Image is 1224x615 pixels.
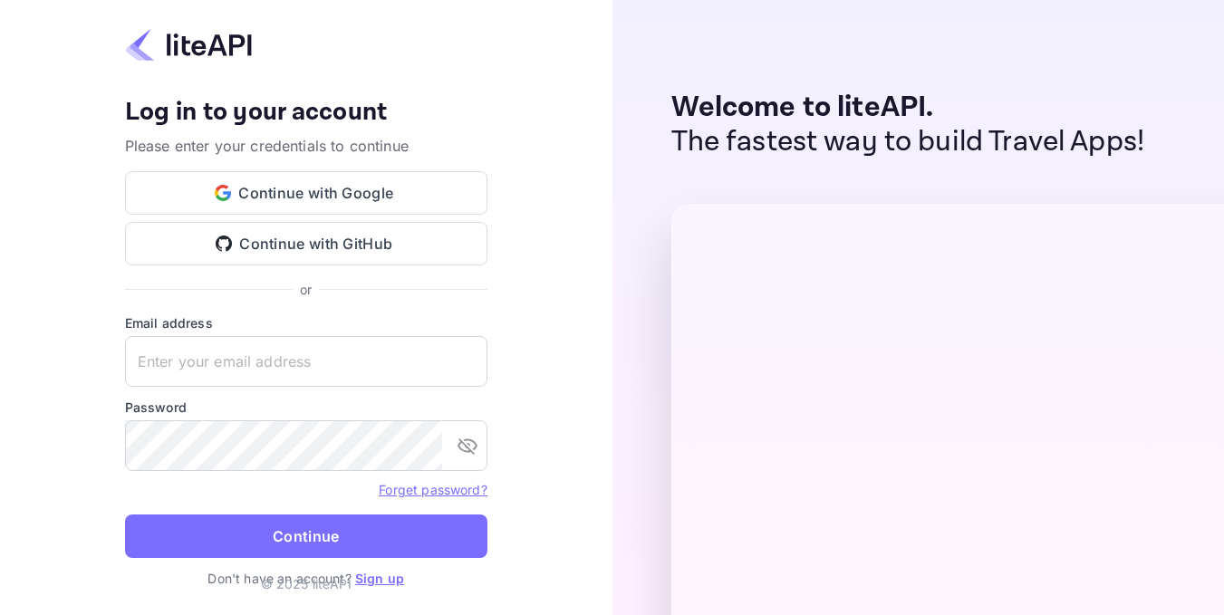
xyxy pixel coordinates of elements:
[261,574,352,593] p: © 2025 liteAPI
[125,27,252,62] img: liteapi
[125,222,487,265] button: Continue with GitHub
[355,571,404,586] a: Sign up
[125,514,487,558] button: Continue
[125,336,487,387] input: Enter your email address
[125,398,487,417] label: Password
[379,480,487,498] a: Forget password?
[671,91,1145,125] p: Welcome to liteAPI.
[125,171,487,215] button: Continue with Google
[379,482,487,497] a: Forget password?
[125,569,487,588] p: Don't have an account?
[125,313,487,332] label: Email address
[449,428,486,464] button: toggle password visibility
[300,280,312,299] p: or
[671,125,1145,159] p: The fastest way to build Travel Apps!
[125,135,487,157] p: Please enter your credentials to continue
[125,97,487,129] h4: Log in to your account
